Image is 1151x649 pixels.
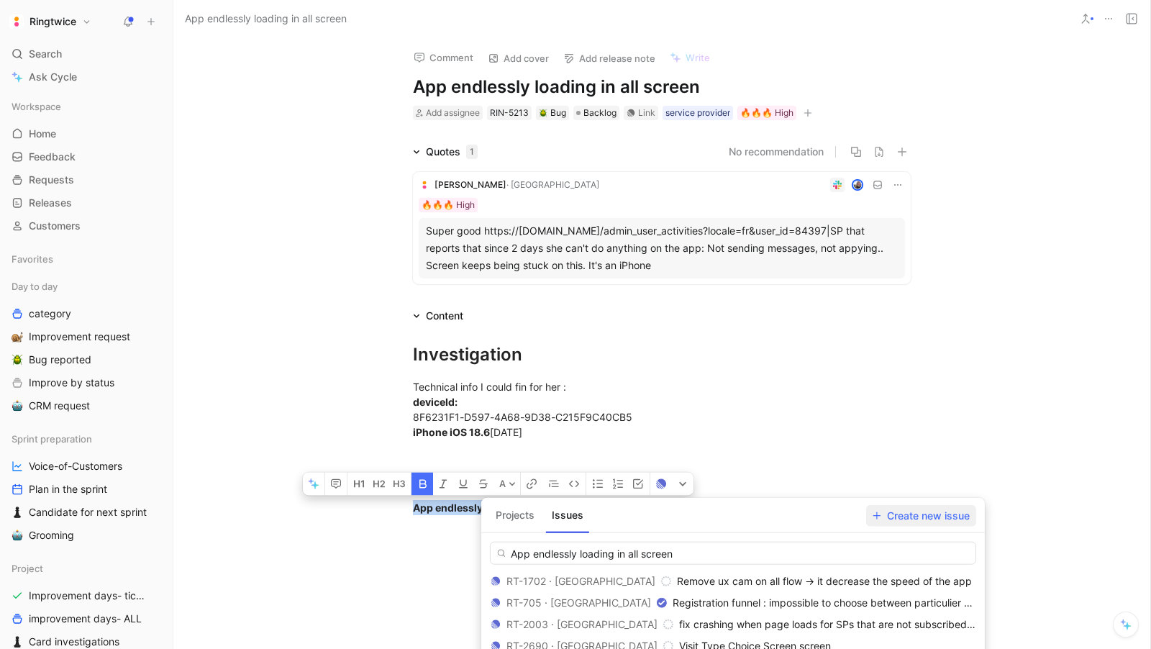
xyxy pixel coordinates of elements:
[491,573,671,590] div: RT-1702 · [GEOGRAPHIC_DATA]
[657,598,667,608] svg: Done
[490,542,976,565] input: Search...
[866,504,976,526] button: Create new issue
[490,504,540,527] button: Projects
[546,504,589,527] button: Issues
[673,596,1122,609] span: Registration funnel : impossible to choose between particulier or professionnel , screen is frozen
[661,576,671,586] svg: Backlog
[663,619,673,630] svg: Backlog
[491,594,667,612] div: RT-705 · [GEOGRAPHIC_DATA]
[679,618,985,630] span: fix crashing when page loads for SPs that are not subscribed yet
[873,507,970,524] span: Create new issue
[677,575,972,587] span: Remove ux cam on all flow -> it decrease the speed of the app
[491,616,673,633] div: RT-2003 · [GEOGRAPHIC_DATA]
